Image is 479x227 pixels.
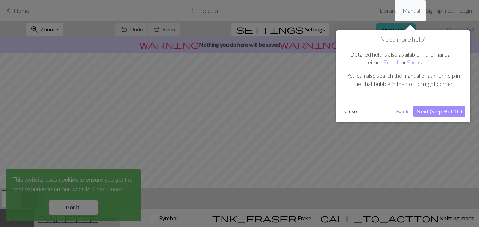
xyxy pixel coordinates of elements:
div: Need more help? [336,30,470,122]
button: Close [341,106,360,117]
p: Detailed help is also available in the manual in either or . [345,51,461,66]
button: Back [393,106,412,117]
h1: Need more help? [341,36,465,43]
a: English [383,59,400,65]
button: Next (Step 9 of 10) [413,106,465,117]
p: You can also search the manual or ask for help in the chat bubble in the bottom right corner. [345,72,461,88]
a: Suomalainen [407,59,437,65]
